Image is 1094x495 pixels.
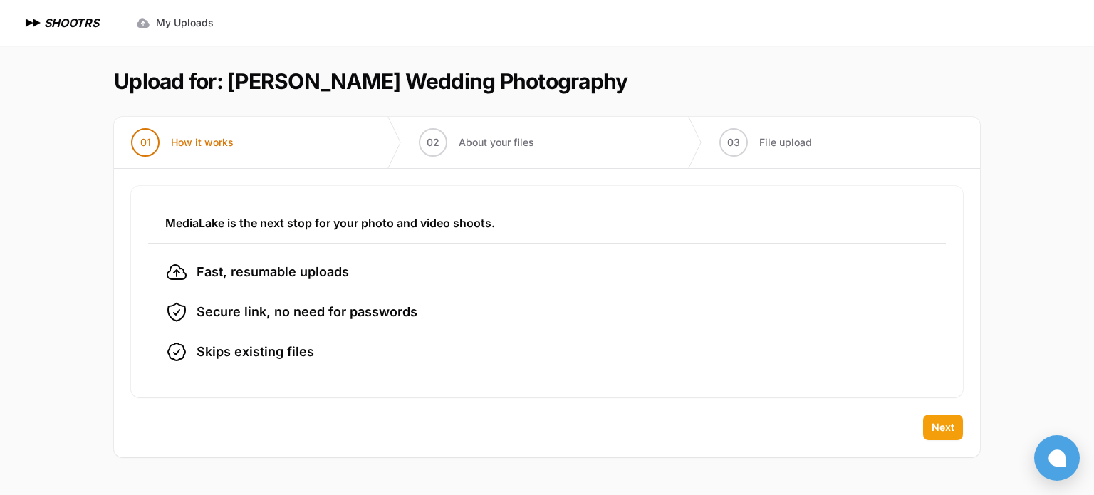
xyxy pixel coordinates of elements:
h1: SHOOTRS [44,14,99,31]
span: Fast, resumable uploads [197,262,349,282]
button: 02 About your files [402,117,551,168]
span: Skips existing files [197,342,314,362]
h3: MediaLake is the next stop for your photo and video shoots. [165,214,929,231]
button: 01 How it works [114,117,251,168]
span: How it works [171,135,234,150]
a: SHOOTRS SHOOTRS [23,14,99,31]
span: 03 [727,135,740,150]
a: My Uploads [127,10,222,36]
button: Next [923,415,963,440]
span: About your files [459,135,534,150]
span: Secure link, no need for passwords [197,302,417,322]
button: 03 File upload [702,117,829,168]
span: My Uploads [156,16,214,30]
span: File upload [759,135,812,150]
span: 02 [427,135,439,150]
span: 01 [140,135,151,150]
img: SHOOTRS [23,14,44,31]
span: Next [932,420,954,434]
button: Open chat window [1034,435,1080,481]
h1: Upload for: [PERSON_NAME] Wedding Photography [114,68,627,94]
